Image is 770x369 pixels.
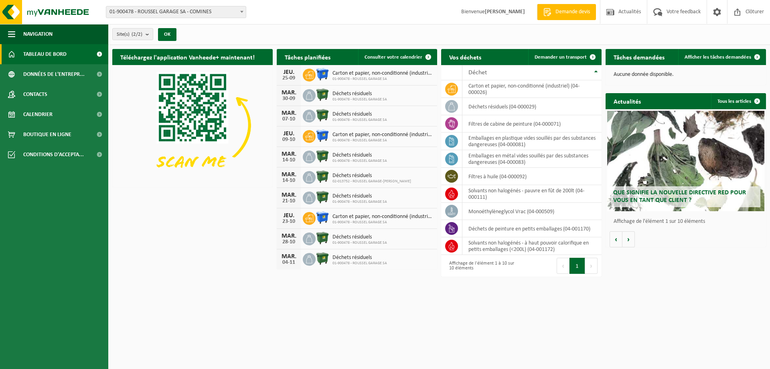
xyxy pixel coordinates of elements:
[365,55,422,60] span: Consulter votre calendrier
[332,220,433,225] span: 01-900478 - ROUSSEL GARAGE SA
[535,55,587,60] span: Demander un transport
[462,98,602,115] td: déchets résiduels (04-000029)
[711,93,765,109] a: Tous les articles
[614,72,758,77] p: Aucune donnée disponible.
[281,178,297,183] div: 14-10
[685,55,751,60] span: Afficher les tâches demandées
[358,49,436,65] a: Consulter votre calendrier
[316,67,329,81] img: WB-1100-HPE-BE-01
[281,192,297,198] div: MAR.
[281,96,297,102] div: 30-09
[462,168,602,185] td: filtres à huile (04-000092)
[316,170,329,183] img: WB-1100-HPE-GN-01
[441,49,489,65] h2: Vos déchets
[332,132,433,138] span: Carton et papier, non-conditionné (industriel)
[281,253,297,260] div: MAR.
[468,69,487,76] span: Déchet
[613,190,746,204] span: Que signifie la nouvelle directive RED pour vous en tant que client ?
[462,150,602,168] td: emballages en métal vides souillés par des substances dangereuses (04-000083)
[316,252,329,265] img: WB-1100-HPE-GN-01
[316,149,329,163] img: WB-1100-HPE-GN-01
[485,9,525,15] strong: [PERSON_NAME]
[281,171,297,178] div: MAR.
[158,28,176,41] button: OK
[281,260,297,265] div: 04-11
[23,84,47,104] span: Contacts
[528,49,601,65] a: Demander un transport
[281,219,297,224] div: 23-10
[332,91,387,97] span: Déchets résiduels
[678,49,765,65] a: Afficher les tâches demandées
[462,133,602,150] td: emballages en plastique vides souillés par des substances dangereuses (04-000081)
[281,212,297,219] div: JEU.
[112,28,153,40] button: Site(s)(2/2)
[23,24,53,44] span: Navigation
[106,6,246,18] span: 01-900478 - ROUSSEL GARAGE SA - COMINES
[622,231,635,247] button: Volgende
[332,200,387,204] span: 01-900478 - ROUSSEL GARAGE SA
[332,118,387,122] span: 01-900478 - ROUSSEL GARAGE SA
[332,159,387,163] span: 01-900478 - ROUSSEL GARAGE SA
[553,8,592,16] span: Demande devis
[607,111,764,211] a: Que signifie la nouvelle directive RED pour vous en tant que client ?
[316,129,329,143] img: WB-1100-HPE-BE-01
[332,97,387,102] span: 01-900478 - ROUSSEL GARAGE SA
[332,214,433,220] span: Carton et papier, non-conditionné (industriel)
[606,49,673,65] h2: Tâches demandées
[537,4,596,20] a: Demande devis
[281,239,297,245] div: 28-10
[332,138,433,143] span: 01-900478 - ROUSSEL GARAGE SA
[610,231,622,247] button: Vorige
[132,32,142,37] count: (2/2)
[557,258,569,274] button: Previous
[281,198,297,204] div: 21-10
[281,116,297,122] div: 07-10
[23,104,53,124] span: Calendrier
[281,90,297,96] div: MAR.
[462,237,602,255] td: solvants non halogénés - à haut pouvoir calorifique en petits emballages (<200L) (04-001172)
[316,88,329,102] img: WB-1100-HPE-GN-01
[23,124,71,145] span: Boutique en ligne
[614,219,762,224] p: Affichage de l'élément 1 sur 10 éléments
[281,157,297,163] div: 14-10
[277,49,338,65] h2: Tâches planifiées
[316,211,329,224] img: WB-1100-HPE-BE-01
[23,145,84,165] span: Conditions d'accepta...
[569,258,585,274] button: 1
[281,233,297,239] div: MAR.
[332,70,433,77] span: Carton et papier, non-conditionné (industriel)
[281,110,297,116] div: MAR.
[112,65,273,186] img: Download de VHEPlus App
[462,115,602,133] td: filtres de cabine de peinture (04-000071)
[112,49,263,65] h2: Téléchargez l'application Vanheede+ maintenant!
[281,75,297,81] div: 25-09
[332,77,433,82] span: 01-900478 - ROUSSEL GARAGE SA
[462,80,602,98] td: carton et papier, non-conditionné (industriel) (04-000026)
[117,29,142,41] span: Site(s)
[332,173,411,179] span: Déchets résiduels
[606,93,649,109] h2: Actualités
[462,203,602,220] td: monoéthylèneglycol Vrac (04-000509)
[462,220,602,237] td: déchets de peinture en petits emballages (04-001170)
[332,179,411,184] span: 02-013752 - ROUSSEL GARAGE-[PERSON_NAME]
[585,258,598,274] button: Next
[332,261,387,266] span: 01-900478 - ROUSSEL GARAGE SA
[281,69,297,75] div: JEU.
[332,234,387,241] span: Déchets résiduels
[332,241,387,245] span: 01-900478 - ROUSSEL GARAGE SA
[281,151,297,157] div: MAR.
[316,108,329,122] img: WB-1100-HPE-GN-01
[316,190,329,204] img: WB-1100-HPE-GN-01
[281,137,297,143] div: 09-10
[316,231,329,245] img: WB-1100-HPE-GN-01
[332,111,387,118] span: Déchets résiduels
[462,185,602,203] td: solvants non halogénés - pauvre en fût de 200lt (04-000111)
[445,257,517,275] div: Affichage de l'élément 1 à 10 sur 10 éléments
[332,255,387,261] span: Déchets résiduels
[23,64,85,84] span: Données de l'entrepr...
[332,193,387,200] span: Déchets résiduels
[23,44,67,64] span: Tableau de bord
[281,130,297,137] div: JEU.
[332,152,387,159] span: Déchets résiduels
